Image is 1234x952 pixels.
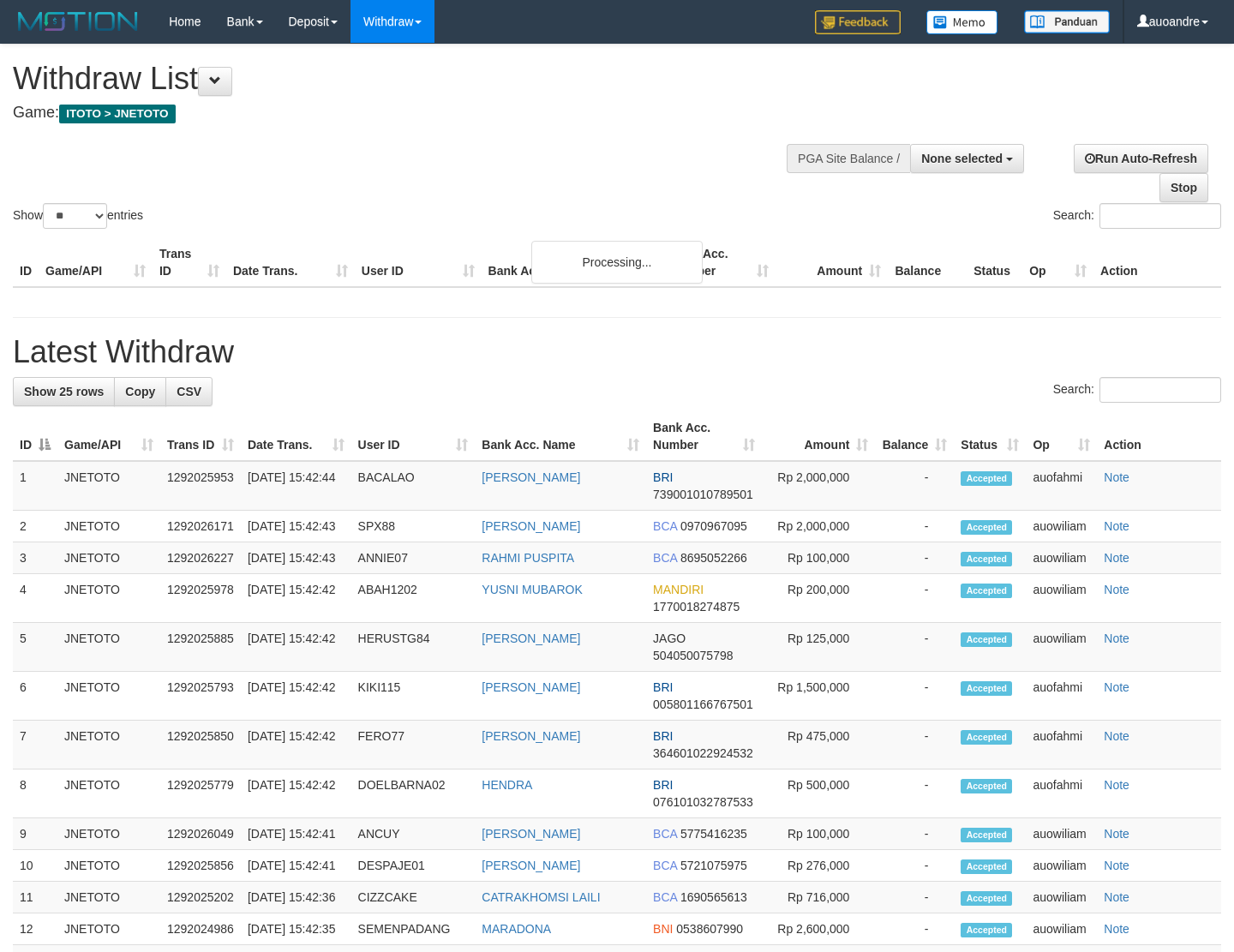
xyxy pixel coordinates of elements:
td: 10 [13,850,57,882]
span: MANDIRI [653,583,704,596]
th: Date Trans.: activate to sort column ascending [241,412,351,461]
th: Game/API [39,238,153,287]
th: Date Trans. [226,238,355,287]
td: JNETOTO [57,623,160,672]
td: FERO77 [351,721,476,769]
a: Note [1104,680,1129,694]
td: 1292025978 [160,574,241,623]
td: DESPAJE01 [351,850,476,882]
td: Rp 1,500,000 [762,672,875,721]
span: Copy 0970967095 to clipboard [680,519,747,533]
span: Accepted [961,584,1012,598]
td: 1292026227 [160,542,241,574]
h4: Game: [13,105,806,122]
span: CSV [177,385,201,398]
td: [DATE] 15:42:44 [241,461,351,511]
th: Game/API: activate to sort column ascending [57,412,160,461]
a: HENDRA [482,778,532,792]
span: Accepted [961,891,1012,906]
a: Run Auto-Refresh [1074,144,1208,173]
td: - [875,769,954,818]
span: Accepted [961,520,1012,535]
span: BNI [653,922,673,936]
th: Bank Acc. Number: activate to sort column ascending [646,412,762,461]
td: auowiliam [1026,882,1097,913]
td: HERUSTG84 [351,623,476,672]
td: 1292025885 [160,623,241,672]
span: Copy 0538607990 to clipboard [676,922,743,936]
td: 5 [13,623,57,672]
a: MARADONA [482,922,551,936]
td: ANCUY [351,818,476,850]
td: - [875,721,954,769]
td: 4 [13,574,57,623]
th: Amount: activate to sort column ascending [762,412,875,461]
td: JNETOTO [57,818,160,850]
label: Search: [1053,377,1221,403]
a: [PERSON_NAME] [482,827,580,841]
td: SPX88 [351,511,476,542]
th: User ID: activate to sort column ascending [351,412,476,461]
td: JNETOTO [57,672,160,721]
th: Bank Acc. Number [663,238,776,287]
span: BCA [653,859,677,872]
a: CSV [165,377,213,406]
a: [PERSON_NAME] [482,470,580,484]
th: Bank Acc. Name: activate to sort column ascending [475,412,646,461]
th: Status: activate to sort column ascending [954,412,1026,461]
td: auowiliam [1026,542,1097,574]
span: BRI [653,729,673,743]
span: Accepted [961,859,1012,874]
td: - [875,623,954,672]
td: - [875,913,954,945]
a: [PERSON_NAME] [482,519,580,533]
td: 2 [13,511,57,542]
span: Copy 5775416235 to clipboard [680,827,747,841]
span: Accepted [961,471,1012,486]
td: Rp 2,000,000 [762,461,875,511]
span: Copy [125,385,155,398]
td: auowiliam [1026,511,1097,542]
td: ABAH1202 [351,574,476,623]
td: [DATE] 15:42:42 [241,769,351,818]
h1: Latest Withdraw [13,335,1221,369]
span: Accepted [961,681,1012,696]
td: 6 [13,672,57,721]
td: 1292025850 [160,721,241,769]
td: 1292025779 [160,769,241,818]
td: Rp 475,000 [762,721,875,769]
td: - [875,818,954,850]
td: JNETOTO [57,574,160,623]
span: Copy 005801166767501 to clipboard [653,698,753,711]
a: Show 25 rows [13,377,115,406]
th: Trans ID [153,238,226,287]
a: YUSNI MUBAROK [482,583,582,596]
td: Rp 2,600,000 [762,913,875,945]
td: 1292025202 [160,882,241,913]
th: Bank Acc. Name [482,238,664,287]
td: - [875,542,954,574]
input: Search: [1099,377,1221,403]
td: auofahmi [1026,672,1097,721]
span: Accepted [961,923,1012,937]
span: BRI [653,470,673,484]
th: ID: activate to sort column descending [13,412,57,461]
td: 1292025793 [160,672,241,721]
span: BCA [653,827,677,841]
a: Note [1104,922,1129,936]
td: [DATE] 15:42:41 [241,818,351,850]
span: ITOTO > JNETOTO [59,105,176,123]
td: 11 [13,882,57,913]
td: - [875,672,954,721]
td: auowiliam [1026,574,1097,623]
td: [DATE] 15:42:42 [241,623,351,672]
td: auowiliam [1026,623,1097,672]
td: Rp 500,000 [762,769,875,818]
td: SEMENPADANG [351,913,476,945]
span: Accepted [961,632,1012,647]
a: [PERSON_NAME] [482,729,580,743]
td: Rp 276,000 [762,850,875,882]
th: Balance: activate to sort column ascending [875,412,954,461]
span: Copy 1770018274875 to clipboard [653,600,740,614]
div: Processing... [531,241,703,284]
